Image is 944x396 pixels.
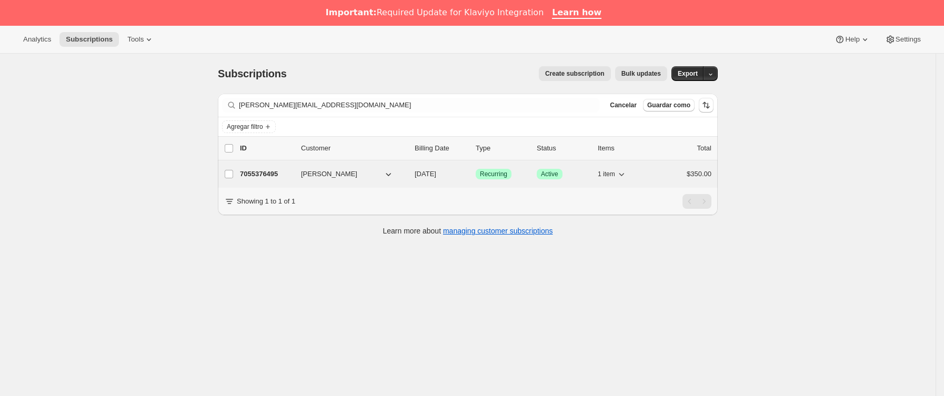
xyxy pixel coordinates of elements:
a: managing customer subscriptions [443,227,553,235]
p: Total [697,143,711,154]
button: Bulk updates [615,66,667,81]
input: Filter subscribers [239,98,599,113]
span: Cancelar [610,101,637,109]
p: Showing 1 to 1 of 1 [237,196,295,207]
p: Learn more about [383,226,553,236]
span: Help [845,35,859,44]
span: 1 item [598,170,615,178]
button: Subscriptions [59,32,119,47]
div: Items [598,143,650,154]
span: Recurring [480,170,507,178]
p: 7055376495 [240,169,293,179]
button: Agregar filtro [222,120,276,133]
button: Ordenar los resultados [699,98,714,113]
span: Settings [896,35,921,44]
a: Learn how [552,7,601,19]
nav: Paginación [682,194,711,209]
span: Analytics [23,35,51,44]
p: ID [240,143,293,154]
span: Create subscription [545,69,605,78]
span: Guardar como [647,101,690,109]
button: 1 item [598,167,627,181]
span: Bulk updates [621,69,661,78]
p: Billing Date [415,143,467,154]
span: Tools [127,35,144,44]
button: Help [828,32,876,47]
button: [PERSON_NAME] [295,166,400,182]
span: Subscriptions [218,68,287,79]
button: Settings [879,32,927,47]
div: Type [476,143,528,154]
b: Important: [326,7,377,17]
span: Active [541,170,558,178]
button: Analytics [17,32,57,47]
span: [DATE] [415,170,436,178]
div: 7055376495[PERSON_NAME][DATE]LogradoRecurringLogradoActive1 item$350.00 [240,167,711,181]
div: IDCustomerBilling DateTypeStatusItemsTotal [240,143,711,154]
button: Guardar como [643,99,695,111]
div: Required Update for Klaviyo Integration [326,7,544,18]
span: Agregar filtro [227,123,263,131]
span: $350.00 [687,170,711,178]
span: [PERSON_NAME] [301,169,357,179]
button: Tools [121,32,160,47]
span: Export [678,69,698,78]
button: Export [671,66,704,81]
span: Subscriptions [66,35,113,44]
button: Create subscription [539,66,611,81]
p: Status [537,143,589,154]
p: Customer [301,143,406,154]
button: Cancelar [606,99,641,111]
